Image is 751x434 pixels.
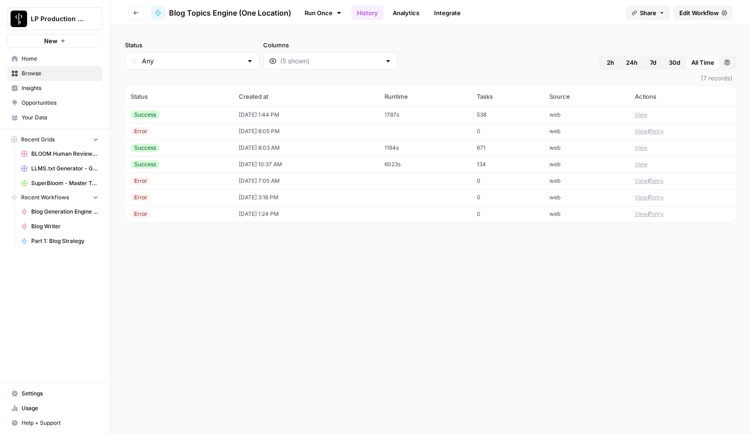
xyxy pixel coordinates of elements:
a: Your Data [7,110,102,125]
th: Source [544,86,629,107]
input: (5 shown) [280,56,381,66]
button: 24h [621,55,643,70]
span: Settings [22,389,98,398]
td: web [544,123,629,140]
td: web [544,140,629,156]
a: Analytics [387,6,425,20]
td: web [544,156,629,173]
span: 7d [650,58,656,67]
span: SuperBloom - Master Topic List [31,179,98,187]
span: Blog Writer [31,222,98,231]
span: Recent Workflows [21,193,69,202]
td: / [629,206,737,222]
button: 30d [663,55,686,70]
td: [DATE] 1:44 PM [233,107,379,123]
label: Columns [263,40,398,50]
td: [DATE] 7:05 AM [233,173,379,189]
th: Runtime [379,86,471,107]
div: Error [130,177,151,185]
a: Settings [7,386,102,401]
span: Browse [22,69,98,78]
span: Help + Support [22,419,98,427]
td: [DATE] 8:03 AM [233,140,379,156]
td: / [629,189,737,206]
button: View [635,127,648,135]
button: New [7,34,102,48]
a: Insights [7,81,102,96]
span: LP Production Workloads [31,14,86,23]
span: Usage [22,404,98,412]
td: web [544,206,629,222]
button: Retry [649,127,664,135]
button: Retry [649,177,664,185]
span: Insights [22,84,98,92]
button: 2h [600,55,621,70]
a: Edit Workflow [674,6,733,20]
td: / [629,173,737,189]
button: Recent Workflows [7,191,102,204]
td: 6023s [379,156,471,173]
td: 1184s [379,140,471,156]
td: 1787s [379,107,471,123]
span: 24h [626,58,638,67]
button: Workspace: LP Production Workloads [7,7,102,30]
a: Blog Writer [17,219,102,234]
th: Created at [233,86,379,107]
span: Blog Topics Engine (One Location) [169,7,291,18]
td: [DATE] 1:24 PM [233,206,379,222]
td: 0 [471,173,544,189]
td: 134 [471,156,544,173]
div: Success [130,111,160,119]
div: Error [130,210,151,218]
td: 0 [471,206,544,222]
input: Any [142,56,243,66]
span: BLOOM Human Review (ver2) [31,150,98,158]
a: BLOOM Human Review (ver2) [17,147,102,161]
div: Success [130,144,160,152]
button: View [635,210,648,218]
td: web [544,107,629,123]
button: Retry [649,210,664,218]
span: 2h [607,58,614,67]
td: [DATE] 3:18 PM [233,189,379,206]
a: Home [7,51,102,66]
button: 7d [643,55,663,70]
th: Actions [629,86,737,107]
a: Blog Topics Engine (One Location) [151,6,291,20]
button: Share [626,6,670,20]
span: Share [640,8,656,17]
span: Blog Generation Engine (Writer + Fact Checker) [31,208,98,216]
td: / [629,123,737,140]
div: Error [130,127,151,135]
a: SuperBloom - Master Topic List [17,176,102,191]
span: Recent Grids [21,135,55,144]
div: Success [130,160,160,169]
td: 0 [471,123,544,140]
td: [DATE] 10:37 AM [233,156,379,173]
label: Status [125,40,260,50]
a: Integrate [429,6,466,20]
span: Home [22,55,98,63]
button: View [635,144,648,152]
span: All Time [691,58,714,67]
div: Error [130,193,151,202]
button: View [635,193,648,202]
a: Blog Generation Engine (Writer + Fact Checker) [17,204,102,219]
span: Your Data [22,113,98,122]
button: View [635,160,648,169]
td: web [544,189,629,206]
a: History [351,6,384,20]
a: Run Once [299,5,348,21]
th: Tasks [471,86,544,107]
button: View [635,111,648,119]
td: web [544,173,629,189]
img: LP Production Workloads Logo [11,11,27,27]
th: Status [125,86,233,107]
td: 538 [471,107,544,123]
a: Browse [7,66,102,81]
a: Opportunities [7,96,102,110]
button: Retry [649,193,664,202]
span: Opportunities [22,99,98,107]
span: (7 records) [125,70,736,86]
span: 30d [669,58,680,67]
